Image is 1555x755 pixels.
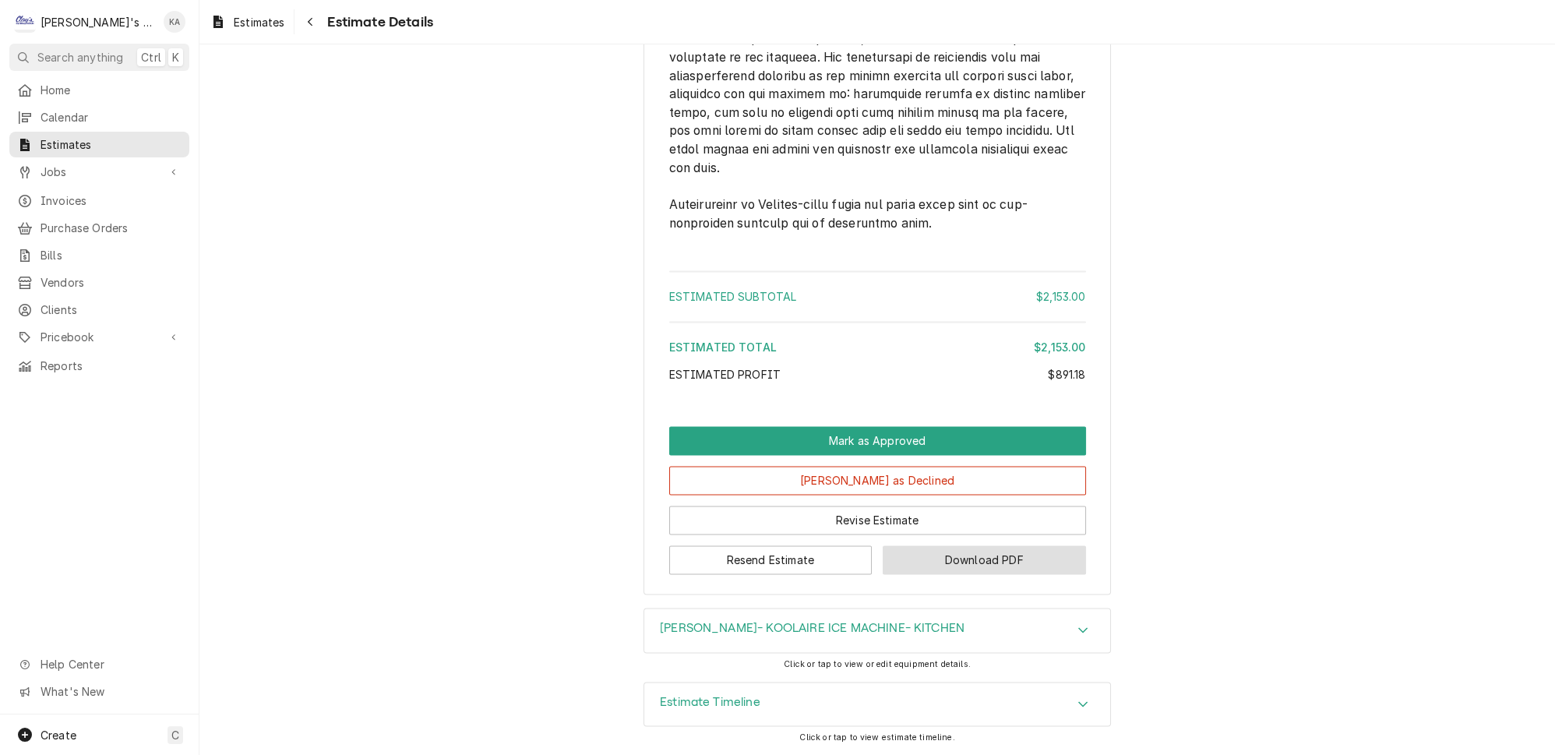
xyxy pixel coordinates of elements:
span: Purchase Orders [41,220,182,236]
a: Reports [9,353,189,379]
span: Reports [41,358,182,374]
div: C [14,11,36,33]
div: $2,153.00 [1036,288,1085,305]
span: Search anything [37,49,123,65]
div: Amount Summary [669,265,1086,393]
span: Click or tap to view estimate timeline. [799,732,954,743]
div: Button Group [669,426,1086,574]
a: Go to Pricebook [9,324,189,350]
span: C [171,727,179,743]
button: Accordion Details Expand Trigger [644,683,1110,726]
a: Estimates [204,9,291,35]
a: Estimates [9,132,189,157]
span: Pricebook [41,329,158,345]
div: KA [164,11,185,33]
span: Click or tap to view or edit equipment details. [784,659,971,669]
div: Estimated Profit [669,366,1086,383]
span: Estimate Details [323,12,433,33]
div: Button Group Row [669,455,1086,495]
button: Search anythingCtrlK [9,44,189,71]
button: Download PDF [883,545,1086,574]
div: Button Group Row [669,426,1086,455]
div: Button Group Row [669,534,1086,574]
span: Create [41,729,76,742]
h3: [PERSON_NAME]- KOOLAIRE ICE MACHINE- KITCHEN [660,621,964,636]
button: [PERSON_NAME] as Declined [669,466,1086,495]
span: Home [41,82,182,98]
span: Jobs [41,164,158,180]
a: Bills [9,242,189,268]
span: Estimated Total [669,340,777,354]
a: Go to Help Center [9,651,189,677]
div: Accordion Header [644,683,1110,726]
div: Estimate Timeline [644,682,1111,727]
div: Clay's Refrigeration's Avatar [14,11,36,33]
button: Revise Estimate [669,506,1086,534]
span: Estimated Subtotal [669,290,797,303]
div: Button Group Row [669,495,1086,534]
div: Korey Austin's Avatar [164,11,185,33]
button: Navigate back [298,9,323,34]
div: Estimated Subtotal [669,288,1086,305]
div: [PERSON_NAME]'s Refrigeration [41,14,155,30]
div: Accordion Header [644,609,1110,652]
span: What's New [41,683,180,700]
a: Calendar [9,104,189,130]
span: Estimated Profit [669,368,781,381]
a: Clients [9,297,189,323]
div: $2,153.00 [1034,339,1085,355]
a: Vendors [9,270,189,295]
span: Estimates [234,14,284,30]
a: Go to Jobs [9,159,189,185]
a: Home [9,77,189,103]
a: Invoices [9,188,189,213]
span: Invoices [41,192,182,209]
div: Estimated Total [669,339,1086,355]
span: Ctrl [141,49,161,65]
span: K [172,49,179,65]
a: Go to What's New [9,679,189,704]
h3: Estimate Timeline [660,695,760,710]
div: HATFIELD- KOOLAIRE ICE MACHINE- KITCHEN [644,608,1111,653]
span: Estimates [41,136,182,153]
span: Vendors [41,274,182,291]
button: Mark as Approved [669,426,1086,455]
span: Clients [41,302,182,318]
button: Resend Estimate [669,545,873,574]
span: Bills [41,247,182,263]
a: Purchase Orders [9,215,189,241]
div: $891.18 [1048,366,1085,383]
button: Accordion Details Expand Trigger [644,609,1110,652]
span: Help Center [41,656,180,672]
span: Calendar [41,109,182,125]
